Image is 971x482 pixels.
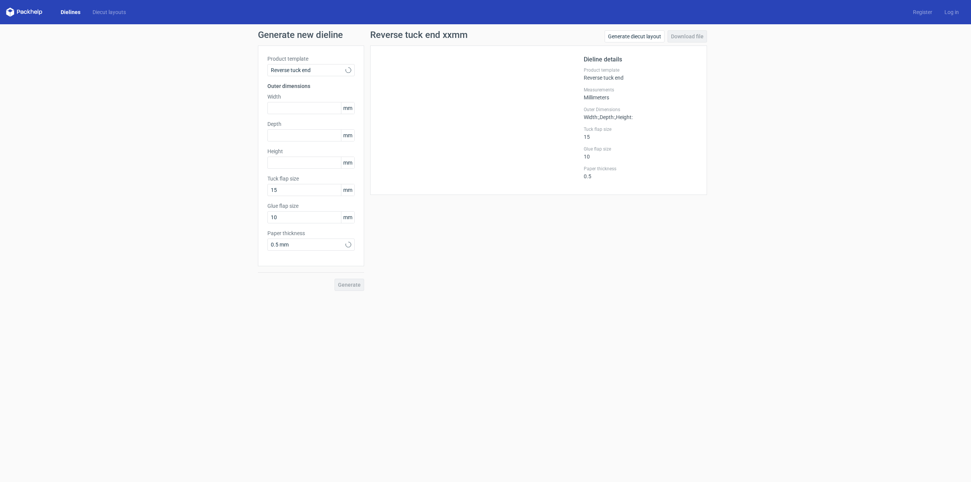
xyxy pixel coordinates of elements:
span: mm [341,212,354,223]
label: Width [267,93,355,100]
label: Measurements [584,87,698,93]
h1: Reverse tuck end xxmm [370,30,468,39]
a: Register [907,8,938,16]
label: Paper thickness [267,229,355,237]
div: 10 [584,146,698,160]
span: mm [341,130,354,141]
label: Glue flap size [584,146,698,152]
h3: Outer dimensions [267,82,355,90]
label: Depth [267,120,355,128]
h1: Generate new dieline [258,30,713,39]
a: Dielines [55,8,86,16]
h2: Dieline details [584,55,698,64]
label: Product template [584,67,698,73]
div: 0.5 [584,166,698,179]
a: Diecut layouts [86,8,132,16]
label: Product template [267,55,355,63]
span: Reverse tuck end [271,66,346,74]
span: Width : [584,114,599,120]
label: Tuck flap size [584,126,698,132]
a: Generate diecut layout [605,30,665,42]
label: Glue flap size [267,202,355,210]
div: Millimeters [584,87,698,100]
span: , Height : [615,114,633,120]
span: 0.5 mm [271,241,346,248]
span: mm [341,157,354,168]
label: Paper thickness [584,166,698,172]
span: mm [341,102,354,114]
span: , Depth : [599,114,615,120]
div: 15 [584,126,698,140]
label: Outer Dimensions [584,107,698,113]
label: Height [267,148,355,155]
span: mm [341,184,354,196]
div: Reverse tuck end [584,67,698,81]
a: Log in [938,8,965,16]
label: Tuck flap size [267,175,355,182]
